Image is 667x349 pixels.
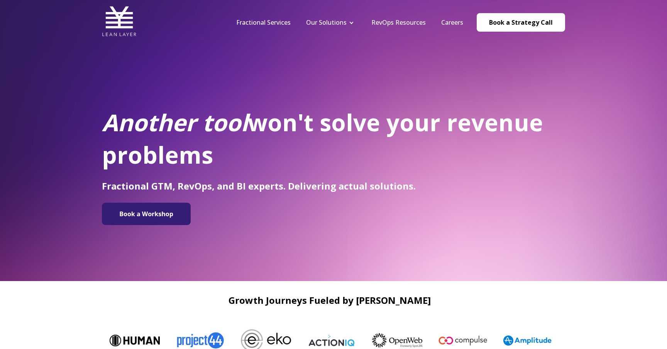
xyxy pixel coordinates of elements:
[441,18,463,27] a: Careers
[229,18,471,27] div: Navigation Menu
[500,335,550,346] img: Amplitude
[106,206,187,222] img: Book a Workshop
[369,333,419,347] img: OpenWeb
[236,18,291,27] a: Fractional Services
[106,335,156,346] img: Human
[102,180,416,192] span: Fractional GTM, RevOps, and BI experts. Delivering actual solutions.
[102,107,543,171] span: won't solve your revenue problems
[306,18,347,27] a: Our Solutions
[477,13,565,32] a: Book a Strategy Call
[371,18,426,27] a: RevOps Resources
[102,295,557,305] h2: Growth Journeys Fueled by [PERSON_NAME]
[303,334,353,347] img: ActionIQ
[102,4,137,39] img: Lean Layer Logo
[102,107,248,138] em: Another tool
